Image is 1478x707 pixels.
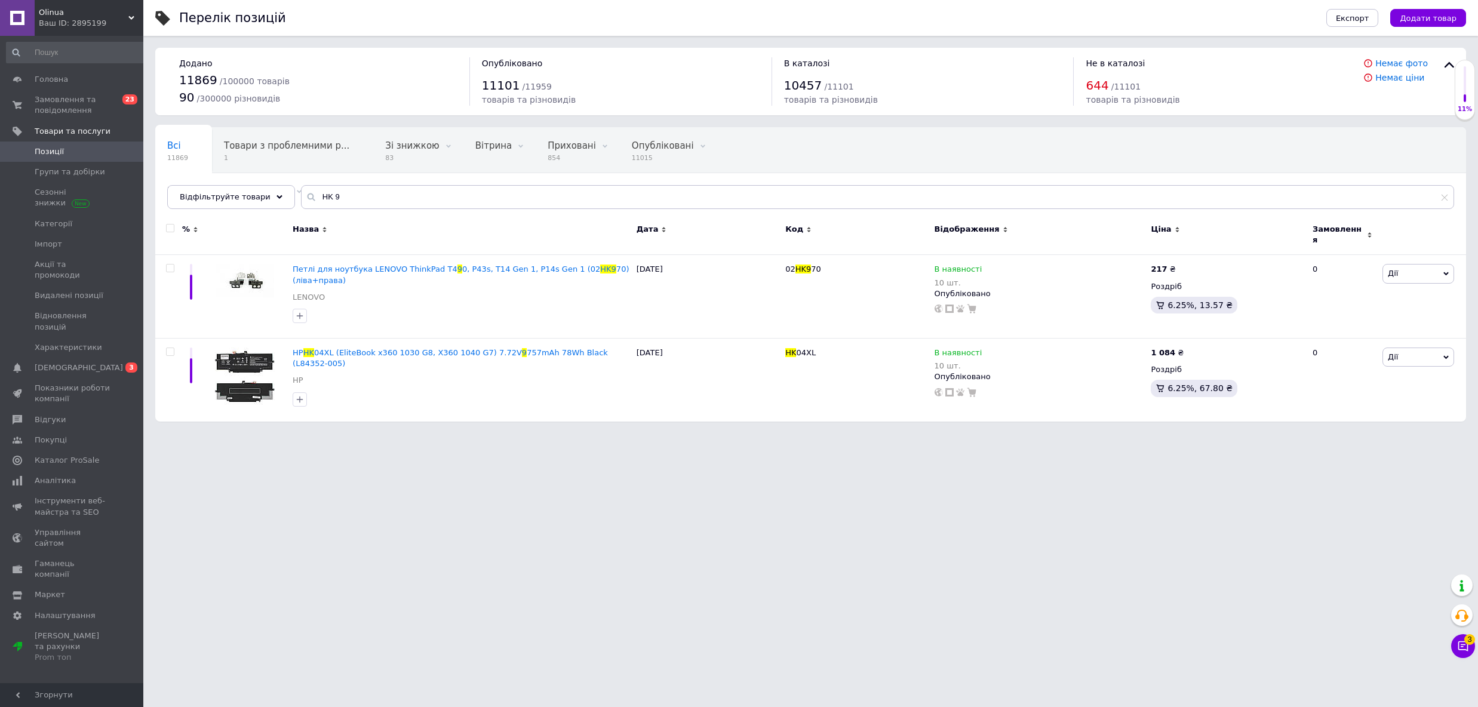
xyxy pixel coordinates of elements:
div: ₴ [1151,264,1175,275]
span: Батареи, SAMSUNG, HP, ... [167,186,290,196]
div: [DATE] [634,338,782,421]
span: 04XL [796,348,816,357]
span: Відображення [935,224,1000,235]
span: Вітрина [475,140,512,151]
span: [PERSON_NAME] та рахунки [35,631,110,663]
span: Головна [35,74,68,85]
span: Інструменти веб-майстра та SEO [35,496,110,517]
span: 11869 [167,153,188,162]
span: HK [303,348,314,357]
span: Покупці [35,435,67,445]
span: Товари з проблемними р... [224,140,349,151]
span: 3 [125,362,137,373]
span: В наявності [935,348,982,361]
span: / 11101 [1111,82,1141,91]
span: Групи та добірки [35,167,105,177]
span: Відфільтруйте товари [180,192,271,201]
span: HK [795,265,806,273]
span: Управління сайтом [35,527,110,549]
span: Видалені позиції [35,290,103,301]
div: 0 [1305,338,1379,421]
span: Код [785,224,803,235]
div: 11% [1455,105,1474,113]
a: HPHK04XL (EliteBook x360 1030 G8, X360 1040 G7) 7.72V9757mAh 78Wh Black (L84352-005) [293,348,608,368]
div: [DATE] [634,255,782,339]
b: 217 [1151,265,1167,273]
span: Акції та промокоди [35,259,110,281]
span: 1 [224,153,349,162]
span: 0, P43s, T14 Gen 1, P14s Gen 1 (02 [462,265,600,273]
span: 02 [785,265,795,273]
span: 9 [522,348,527,357]
span: В наявності [935,265,982,277]
span: Опубліковано [482,59,543,68]
span: товарів та різновидів [784,95,878,104]
span: Опубліковані [632,140,694,151]
span: 04XL (EliteBook x360 1030 G8, X360 1040 G7) 7.72V [314,348,522,357]
button: Експорт [1326,9,1379,27]
span: Зі знижкою [385,140,439,151]
span: 9 [612,265,616,273]
span: 9 [457,265,462,273]
span: Імпорт [35,239,62,250]
span: 70 [811,265,821,273]
span: Замовлення [1313,224,1364,245]
span: 644 [1086,78,1108,93]
span: Всі [167,140,181,151]
span: 11015 [632,153,694,162]
span: Сезонні знижки [35,187,110,208]
span: 11101 [482,78,520,93]
span: 3 [1464,634,1475,645]
span: 11869 [179,73,217,87]
span: Відновлення позицій [35,311,110,332]
span: 83 [385,153,439,162]
span: / 300000 різновидів [197,94,281,103]
span: 10457 [784,78,822,93]
div: Опубліковано [935,371,1145,382]
span: 9 [806,265,811,273]
span: Експорт [1336,14,1369,23]
span: Не в каталозі [1086,59,1145,68]
span: Товари та послуги [35,126,110,137]
a: Петлі для ноутбука LENOVO ThinkPad T490, P43s, T14 Gen 1, P14s Gen 1 (02HK970) (ліва+права) [293,265,629,284]
div: Товари з проблемними різновидами [212,128,373,173]
span: Показники роботи компанії [35,383,110,404]
span: Характеристики [35,342,102,353]
span: товарів та різновидів [482,95,576,104]
span: 70) (ліва+права) [293,265,629,284]
span: Olinua [39,7,128,18]
span: Відгуки [35,414,66,425]
img: Оригинальная батарея для ноутбука HP HK04XL (EliteBook x360 1030 G8, X360 1040 G7) 7.72V 9757mAh ... [215,348,275,407]
span: Маркет [35,589,65,600]
input: Пошук [6,42,154,63]
div: Ваш ID: 2895199 [39,18,143,29]
input: Пошук по назві позиції, артикулу і пошуковим запитам [301,185,1454,209]
span: / 11959 [523,82,552,91]
span: HK [600,265,611,273]
span: Аналітика [35,475,76,486]
b: 1 084 [1151,348,1175,357]
div: Перелік позицій [179,12,286,24]
span: Каталог ProSale [35,455,99,466]
a: LENOVO [293,292,325,303]
span: В каталозі [784,59,830,68]
span: / 11101 [824,82,853,91]
span: Приховані [548,140,596,151]
span: Додано [179,59,212,68]
span: Гаманець компанії [35,558,110,580]
img: Петли для ноутбука LENOVO ThinkPad T490, P43s, T14 Gen 1, P14s Gen 1 (02HK970) (левая+правая) [216,264,274,297]
div: Роздріб [1151,281,1302,292]
span: % [182,224,190,235]
div: 10 шт. [935,278,982,287]
span: Замовлення та повідомлення [35,94,110,116]
span: Позиції [35,146,64,157]
span: 757mAh 78Wh Black (L84352-005) [293,348,608,368]
a: Немає ціни [1375,73,1424,82]
div: 10 шт. [935,361,982,370]
span: Дата [637,224,659,235]
span: Дії [1388,269,1398,278]
span: HK [785,348,796,357]
span: Петлі для ноутбука LENOVO ThinkPad T4 [293,265,457,273]
div: 0 [1305,255,1379,339]
span: / 100000 товарів [220,76,290,86]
